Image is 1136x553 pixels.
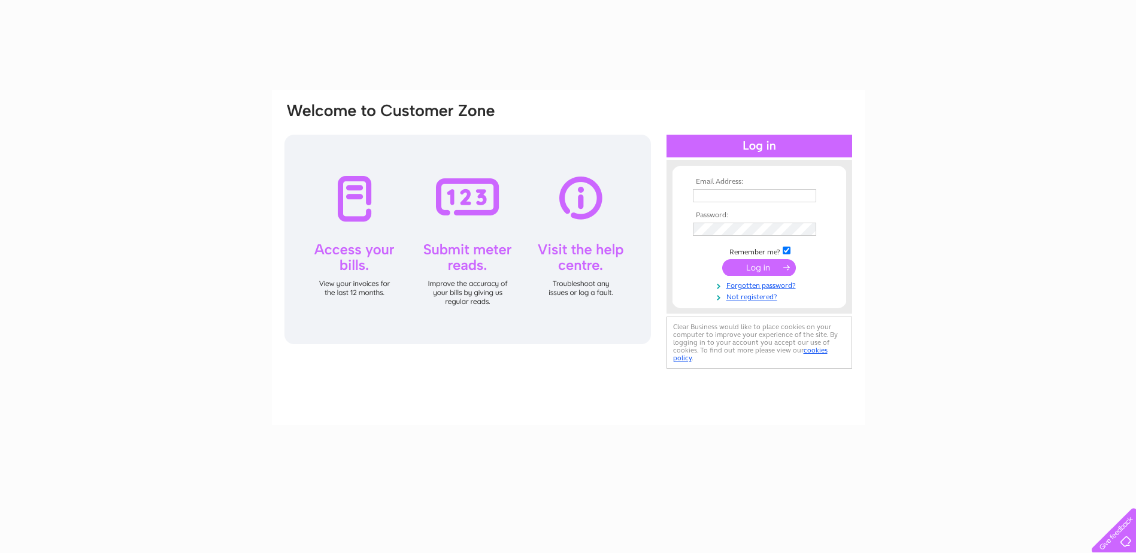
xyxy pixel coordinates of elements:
[693,290,829,302] a: Not registered?
[667,317,852,369] div: Clear Business would like to place cookies on your computer to improve your experience of the sit...
[690,211,829,220] th: Password:
[722,259,796,276] input: Submit
[690,178,829,186] th: Email Address:
[690,245,829,257] td: Remember me?
[673,346,828,362] a: cookies policy
[693,279,829,290] a: Forgotten password?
